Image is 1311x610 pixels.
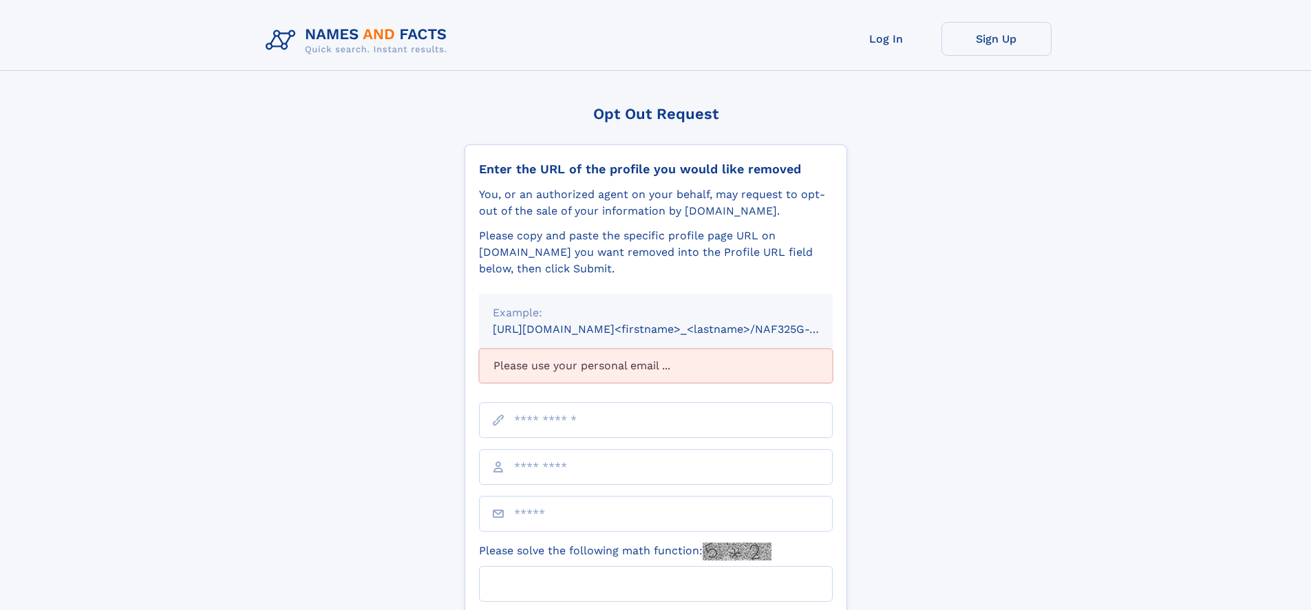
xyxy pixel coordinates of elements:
div: Example: [493,305,819,321]
img: Logo Names and Facts [260,22,458,59]
div: You, or an authorized agent on your behalf, may request to opt-out of the sale of your informatio... [479,186,833,219]
small: [URL][DOMAIN_NAME]<firstname>_<lastname>/NAF325G-xxxxxxxx [493,323,859,336]
div: Enter the URL of the profile you would like removed [479,162,833,177]
a: Sign Up [941,22,1052,56]
div: Please use your personal email ... [479,349,833,383]
div: Opt Out Request [465,105,847,122]
div: Please copy and paste the specific profile page URL on [DOMAIN_NAME] you want removed into the Pr... [479,228,833,277]
label: Please solve the following math function: [479,543,771,560]
a: Log In [831,22,941,56]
